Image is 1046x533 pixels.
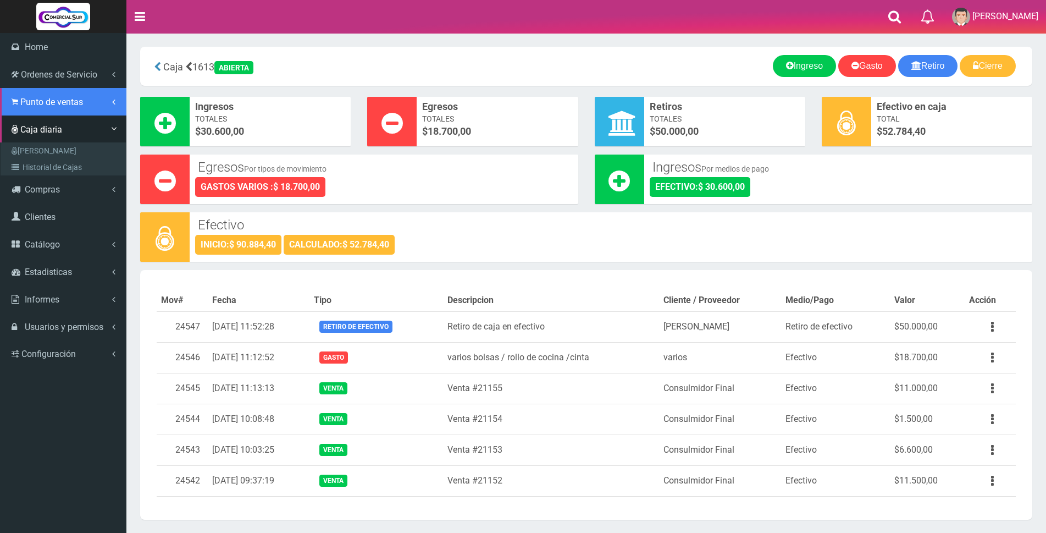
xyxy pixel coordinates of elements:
small: Por tipos de movimiento [244,164,326,173]
font: 30.600,00 [201,125,244,137]
td: Efectivo [781,465,890,496]
span: Totales [422,113,572,124]
a: Gasto [838,55,896,77]
font: 18.700,00 [428,125,471,137]
span: $ [195,124,345,139]
td: 24546 [157,342,208,373]
td: [DATE] 11:52:28 [208,311,309,342]
td: 24547 [157,311,208,342]
h3: Egresos [198,160,570,174]
h3: Efectivo [198,218,1024,232]
td: varios [659,342,781,373]
img: Logo grande [36,3,90,30]
td: [DATE] 10:03:25 [208,435,309,465]
th: Fecha [208,290,309,311]
span: $ [650,124,800,139]
span: Ordenes de Servicio [21,69,97,80]
span: Totales [195,113,345,124]
td: Efectivo [781,404,890,435]
strong: $ 52.784,40 [342,239,389,250]
td: [DATE] 11:12:52 [208,342,309,373]
td: $50.000,00 [890,311,965,342]
span: Retiros [650,100,800,114]
span: Home [25,42,48,52]
div: EFECTIVO: [650,177,750,197]
th: Tipo [309,290,443,311]
span: Informes [25,294,59,305]
span: Punto de ventas [20,97,83,107]
span: Venta [319,413,347,425]
h3: Ingresos [652,160,1025,174]
strong: $ 90.884,40 [229,239,276,250]
div: 1613 [148,55,440,78]
span: Gasto [319,351,348,363]
div: ABIERTA [214,61,253,74]
span: Retiro de efectivo [319,321,392,332]
span: Efectivo en caja [877,100,1027,114]
td: Consulmidor Final [659,373,781,404]
th: Mov# [157,290,208,311]
span: Caja [163,61,183,73]
th: Medio/Pago [781,290,890,311]
span: Total [877,113,1027,124]
td: Retiro de caja en efectivo [443,311,659,342]
th: Acción [965,290,1016,311]
span: $ [877,124,1027,139]
td: Efectivo [781,342,890,373]
span: Venta [319,475,347,486]
span: Compras [25,184,60,195]
div: INICIO: [195,235,281,255]
td: Venta #21153 [443,435,659,465]
td: $11.000,00 [890,373,965,404]
a: Cierre [960,55,1016,77]
td: 24542 [157,465,208,496]
span: Usuarios y permisos [25,322,103,332]
td: [DATE] 10:08:48 [208,404,309,435]
td: Efectivo [781,435,890,465]
td: 24543 [157,435,208,465]
td: Retiro de efectivo [781,311,890,342]
td: $18.700,00 [890,342,965,373]
td: 24544 [157,404,208,435]
a: [PERSON_NAME] [3,142,126,159]
td: Consulmidor Final [659,435,781,465]
img: User Image [952,8,970,26]
font: 50.000,00 [655,125,699,137]
td: varios bolsas / rollo de cocina /cinta [443,342,659,373]
td: [PERSON_NAME] [659,311,781,342]
td: $1.500,00 [890,404,965,435]
span: Venta [319,382,347,394]
a: Historial de Cajas [3,159,126,175]
div: GASTOS VARIOS : [195,177,325,197]
span: Clientes [25,212,56,222]
strong: $ 18.700,00 [273,182,320,192]
span: Configuración [21,349,76,359]
small: Por medios de pago [701,164,769,173]
td: Consulmidor Final [659,465,781,496]
td: Efectivo [781,373,890,404]
td: Venta #21154 [443,404,659,435]
span: Totales [650,113,800,124]
td: [DATE] 09:37:19 [208,465,309,496]
td: $11.500,00 [890,465,965,496]
a: Ingreso [773,55,836,77]
span: Ingresos [195,100,345,114]
th: Descripcion [443,290,659,311]
span: Estadisticas [25,267,72,277]
span: $ [422,124,572,139]
span: Catálogo [25,239,60,250]
td: [DATE] 11:13:13 [208,373,309,404]
th: Cliente / Proveedor [659,290,781,311]
td: Consulmidor Final [659,404,781,435]
strong: $ 30.600,00 [698,182,745,192]
td: Venta #21155 [443,373,659,404]
span: [PERSON_NAME] [972,11,1038,21]
span: Caja diaria [20,124,62,135]
td: 24545 [157,373,208,404]
a: Retiro [898,55,958,77]
span: Venta [319,444,347,455]
th: Valor [890,290,965,311]
span: Egresos [422,100,572,114]
td: Venta #21152 [443,465,659,496]
td: $6.600,00 [890,435,965,465]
